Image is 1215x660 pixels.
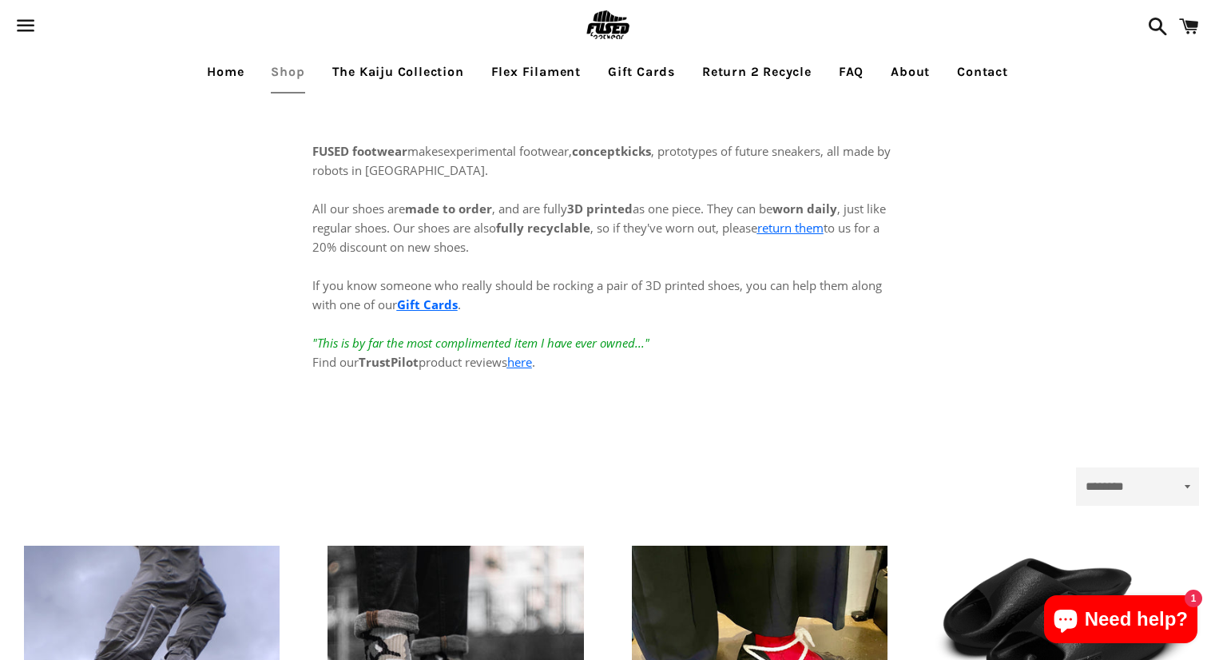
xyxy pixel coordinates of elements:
[690,52,824,92] a: Return 2 Recycle
[757,220,824,236] a: return them
[879,52,942,92] a: About
[479,52,593,92] a: Flex Filament
[312,143,891,178] span: experimental footwear, , prototypes of future sneakers, all made by robots in [GEOGRAPHIC_DATA].
[567,201,633,217] strong: 3D printed
[772,201,837,217] strong: worn daily
[359,354,419,370] strong: TrustPilot
[259,52,316,92] a: Shop
[496,220,590,236] strong: fully recyclable
[507,354,532,370] a: here
[572,143,651,159] strong: conceptkicks
[397,296,458,312] a: Gift Cards
[312,180,903,372] p: All our shoes are , and are fully as one piece. They can be , just like regular shoes. Our shoes ...
[405,201,492,217] strong: made to order
[312,335,649,351] em: "This is by far the most complimented item I have ever owned..."
[312,143,443,159] span: makes
[1039,595,1202,647] inbox-online-store-chat: Shopify online store chat
[596,52,687,92] a: Gift Cards
[945,52,1020,92] a: Contact
[312,143,407,159] strong: FUSED footwear
[195,52,256,92] a: Home
[827,52,876,92] a: FAQ
[320,52,476,92] a: The Kaiju Collection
